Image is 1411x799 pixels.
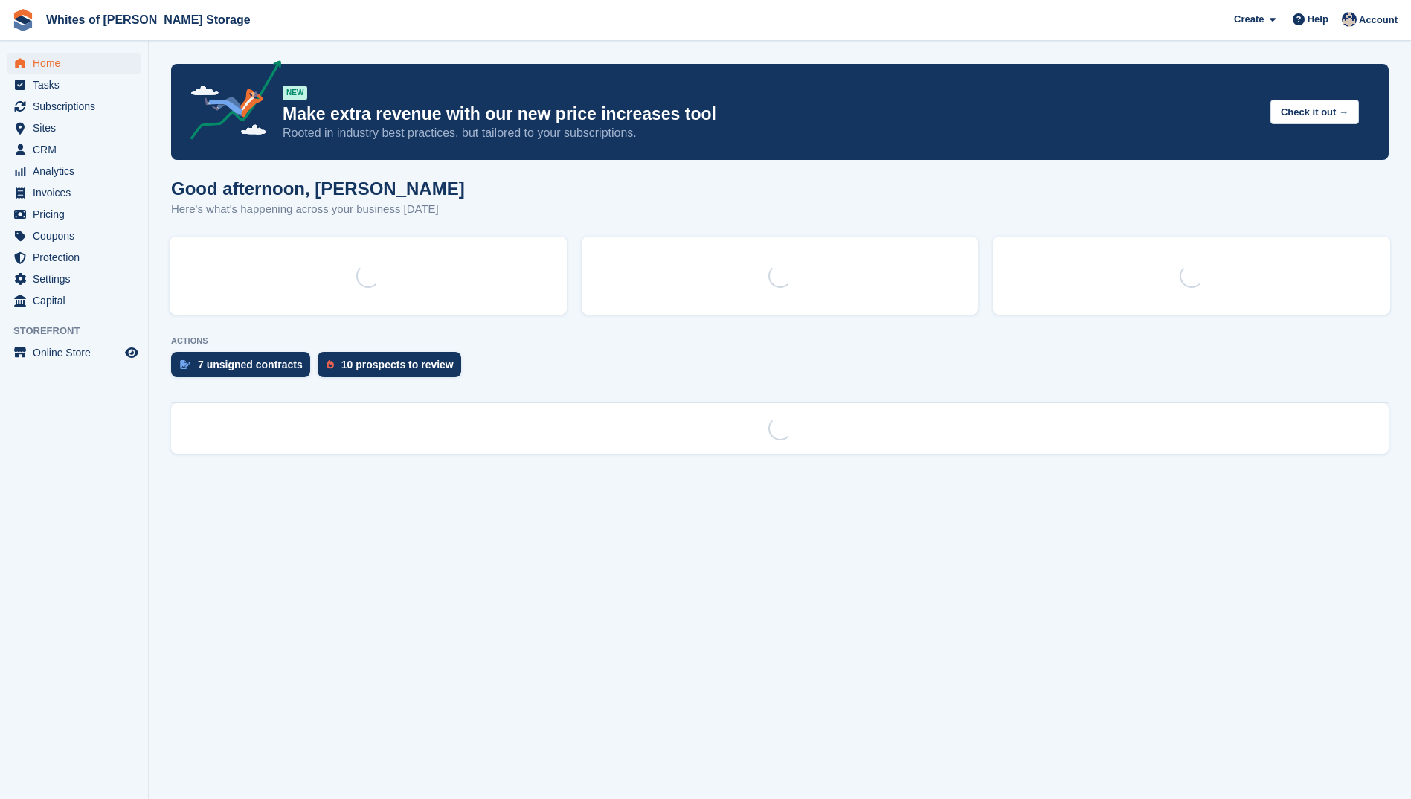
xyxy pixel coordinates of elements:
[180,360,190,369] img: contract_signature_icon-13c848040528278c33f63329250d36e43548de30e8caae1d1a13099fd9432cc5.svg
[12,9,34,31] img: stora-icon-8386f47178a22dfd0bd8f6a31ec36ba5ce8667c1dd55bd0f319d3a0aa187defe.svg
[7,342,141,363] a: menu
[7,204,141,225] a: menu
[283,103,1259,125] p: Make extra revenue with our new price increases tool
[7,139,141,160] a: menu
[33,96,122,117] span: Subscriptions
[7,225,141,246] a: menu
[1308,12,1328,27] span: Help
[40,7,257,32] a: Whites of [PERSON_NAME] Storage
[1234,12,1264,27] span: Create
[171,179,465,199] h1: Good afternoon, [PERSON_NAME]
[33,118,122,138] span: Sites
[1270,100,1359,124] button: Check it out →
[33,139,122,160] span: CRM
[33,269,122,289] span: Settings
[198,359,303,370] div: 7 unsigned contracts
[33,74,122,95] span: Tasks
[7,96,141,117] a: menu
[7,269,141,289] a: menu
[7,53,141,74] a: menu
[1342,12,1357,27] img: Wendy
[7,290,141,311] a: menu
[7,161,141,182] a: menu
[123,344,141,362] a: Preview store
[7,118,141,138] a: menu
[33,204,122,225] span: Pricing
[283,86,307,100] div: NEW
[33,182,122,203] span: Invoices
[33,53,122,74] span: Home
[1359,13,1398,28] span: Account
[33,342,122,363] span: Online Store
[7,182,141,203] a: menu
[13,324,148,338] span: Storefront
[171,352,318,385] a: 7 unsigned contracts
[341,359,454,370] div: 10 prospects to review
[7,74,141,95] a: menu
[178,60,282,145] img: price-adjustments-announcement-icon-8257ccfd72463d97f412b2fc003d46551f7dbcb40ab6d574587a9cd5c0d94...
[318,352,469,385] a: 10 prospects to review
[327,360,334,369] img: prospect-51fa495bee0391a8d652442698ab0144808aea92771e9ea1ae160a38d050c398.svg
[283,125,1259,141] p: Rooted in industry best practices, but tailored to your subscriptions.
[33,247,122,268] span: Protection
[33,225,122,246] span: Coupons
[33,161,122,182] span: Analytics
[171,336,1389,346] p: ACTIONS
[7,247,141,268] a: menu
[33,290,122,311] span: Capital
[171,201,465,218] p: Here's what's happening across your business [DATE]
